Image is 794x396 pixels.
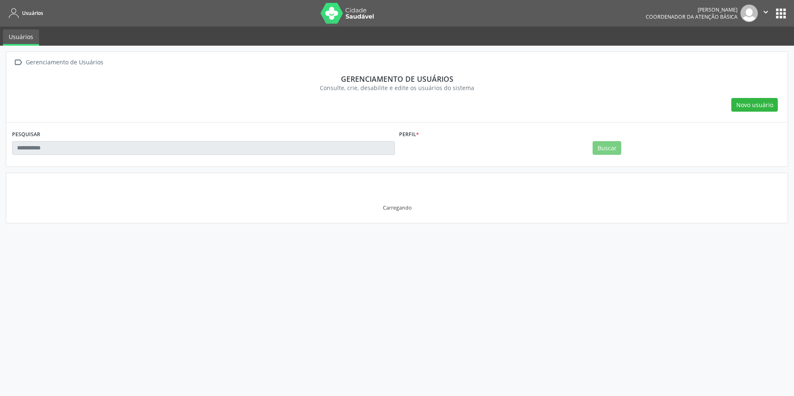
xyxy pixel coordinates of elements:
button: Novo usuário [731,98,778,112]
div: Consulte, crie, desabilite e edite os usuários do sistema [18,83,776,92]
button: apps [774,6,788,21]
a:  Gerenciamento de Usuários [12,56,105,68]
img: img [740,5,758,22]
i:  [12,56,24,68]
label: Perfil [399,128,419,141]
label: PESQUISAR [12,128,40,141]
div: [PERSON_NAME] [646,6,738,13]
div: Gerenciamento de Usuários [24,56,105,68]
a: Usuários [6,6,43,20]
i:  [761,7,770,17]
span: Novo usuário [736,100,773,109]
button:  [758,5,774,22]
div: Carregando [383,204,412,211]
span: Usuários [22,10,43,17]
button: Buscar [593,141,621,155]
div: Gerenciamento de usuários [18,74,776,83]
a: Usuários [3,29,39,46]
span: Coordenador da Atenção Básica [646,13,738,20]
